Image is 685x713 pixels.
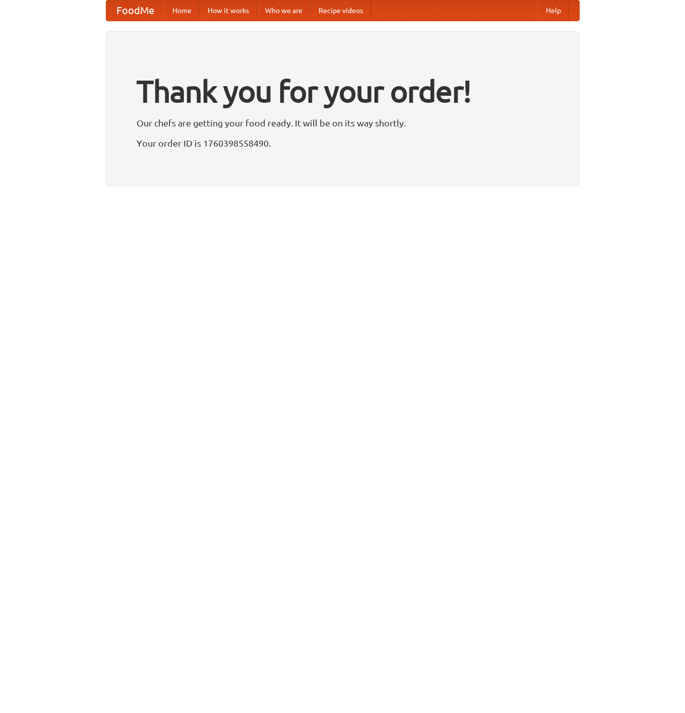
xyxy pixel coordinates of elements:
a: Who we are [257,1,310,21]
a: How it works [200,1,257,21]
p: Your order ID is 1760398558490. [137,136,549,151]
a: Home [164,1,200,21]
a: Recipe videos [310,1,371,21]
h1: Thank you for your order! [137,67,549,115]
p: Our chefs are getting your food ready. It will be on its way shortly. [137,115,549,131]
a: Help [538,1,569,21]
a: FoodMe [106,1,164,21]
